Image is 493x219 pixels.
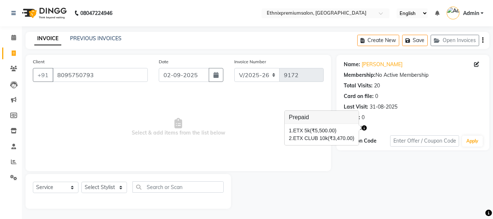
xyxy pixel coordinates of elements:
span: (₹3,470.00) [328,135,354,141]
span: 2. [289,135,293,141]
div: ETX CLUB 10k [289,135,354,142]
a: [PERSON_NAME] [362,61,403,68]
div: Coupon Code [344,137,390,145]
span: (₹5,500.00) [310,128,336,133]
label: Client [33,58,45,65]
a: PREVIOUS INVOICES [70,35,122,42]
button: +91 [33,68,53,82]
div: No Active Membership [344,71,482,79]
h3: Prepaid [285,111,359,124]
button: Open Invoices [431,35,479,46]
label: Date [159,58,169,65]
div: ETX 5k [289,127,354,135]
input: Search by Name/Mobile/Email/Code [53,68,148,82]
div: Card on file: [344,92,374,100]
span: Select & add items from the list below [33,91,324,164]
a: INVOICE [34,32,61,45]
div: Name: [344,61,360,68]
img: logo [19,3,69,23]
div: 0 [362,114,365,121]
div: Total Visits: [344,82,373,90]
img: Admin [447,7,459,19]
button: Apply [462,136,483,147]
span: 1. [289,128,293,133]
div: 0 [375,92,378,100]
label: Invoice Number [234,58,266,65]
b: 08047224946 [80,3,112,23]
div: Last Visit: [344,103,368,111]
span: Admin [463,10,479,17]
input: Search or Scan [132,181,224,193]
input: Enter Offer / Coupon Code [390,135,459,147]
div: 31-08-2025 [370,103,397,111]
div: Membership: [344,71,375,79]
div: 20 [374,82,380,90]
button: Save [402,35,428,46]
button: Create New [357,35,399,46]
